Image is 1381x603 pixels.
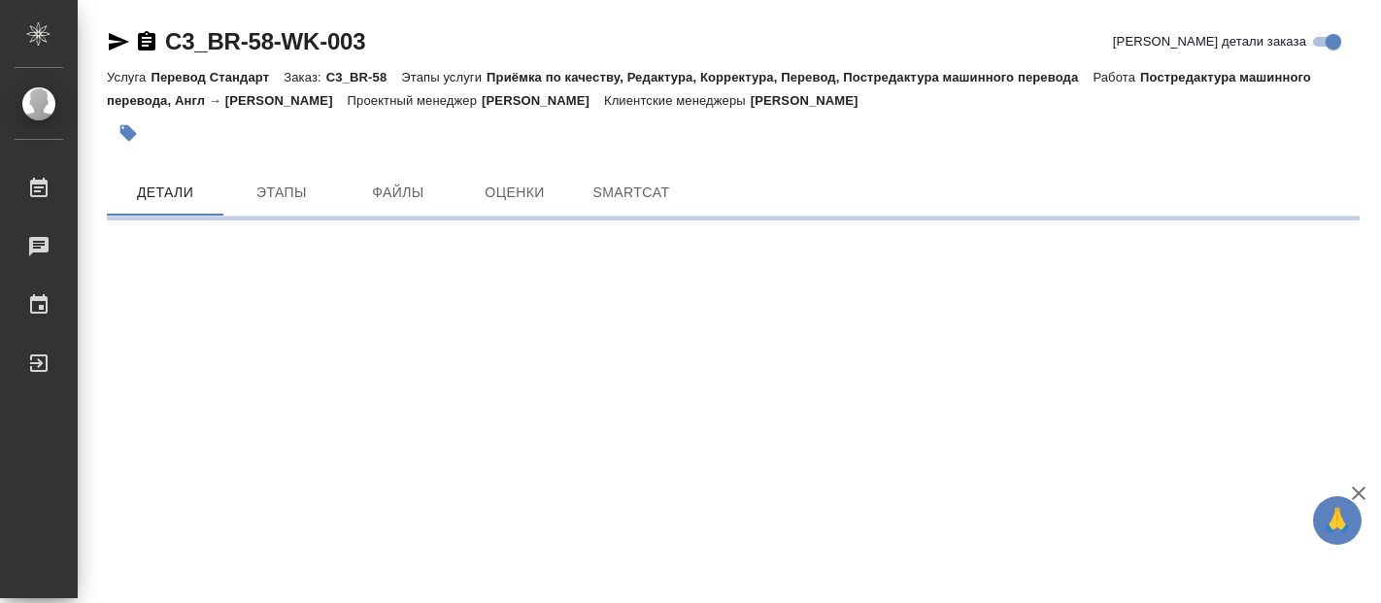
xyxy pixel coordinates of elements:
[487,70,1093,84] p: Приёмка по качеству, Редактура, Корректура, Перевод, Постредактура машинного перевода
[107,112,150,154] button: Добавить тэг
[326,70,402,84] p: C3_BR-58
[235,181,328,205] span: Этапы
[751,93,873,108] p: [PERSON_NAME]
[348,93,482,108] p: Проектный менеджер
[1113,32,1306,51] span: [PERSON_NAME] детали заказа
[151,70,284,84] p: Перевод Стандарт
[604,93,751,108] p: Клиентские менеджеры
[585,181,678,205] span: SmartCat
[284,70,325,84] p: Заказ:
[118,181,212,205] span: Детали
[482,93,604,108] p: [PERSON_NAME]
[1093,70,1140,84] p: Работа
[107,30,130,53] button: Скопировать ссылку для ЯМессенджера
[401,70,487,84] p: Этапы услуги
[468,181,561,205] span: Оценки
[1313,496,1362,545] button: 🙏
[107,70,151,84] p: Услуга
[352,181,445,205] span: Файлы
[135,30,158,53] button: Скопировать ссылку
[1321,500,1354,541] span: 🙏
[165,28,365,54] a: C3_BR-58-WK-003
